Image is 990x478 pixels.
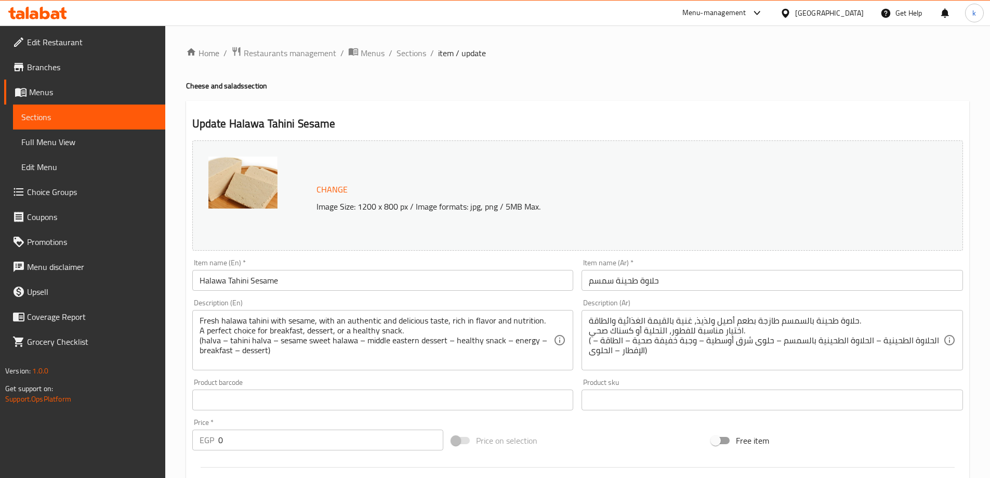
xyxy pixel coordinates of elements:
[27,311,157,323] span: Coverage Report
[21,161,157,173] span: Edit Menu
[438,47,486,59] span: item / update
[4,304,165,329] a: Coverage Report
[192,270,574,291] input: Enter name En
[361,47,385,59] span: Menus
[316,182,348,197] span: Change
[231,46,336,60] a: Restaurants management
[21,136,157,148] span: Full Menu View
[223,47,227,59] li: /
[218,430,444,450] input: Please enter price
[5,392,71,406] a: Support.OpsPlatform
[430,47,434,59] li: /
[13,105,165,130] a: Sections
[27,286,157,298] span: Upsell
[397,47,426,59] a: Sections
[27,211,157,223] span: Coupons
[192,390,574,410] input: Please enter product barcode
[5,382,53,395] span: Get support on:
[795,7,864,19] div: [GEOGRAPHIC_DATA]
[200,316,554,365] textarea: Fresh halawa tahini with sesame, with an authentic and delicious taste, rich in flavor and nutrit...
[27,61,157,73] span: Branches
[582,270,963,291] input: Enter name Ar
[4,204,165,229] a: Coupons
[5,364,31,378] span: Version:
[21,111,157,123] span: Sections
[200,434,214,446] p: EGP
[27,261,157,273] span: Menu disclaimer
[13,130,165,154] a: Full Menu View
[4,55,165,80] a: Branches
[348,46,385,60] a: Menus
[582,390,963,410] input: Please enter product sku
[4,279,165,304] a: Upsell
[27,36,157,48] span: Edit Restaurant
[27,335,157,348] span: Grocery Checklist
[340,47,344,59] li: /
[4,229,165,254] a: Promotions
[244,47,336,59] span: Restaurants management
[736,434,769,447] span: Free item
[972,7,976,19] span: k
[27,236,157,248] span: Promotions
[186,81,969,91] h4: Cheese and salads section
[208,157,278,209] img: mmw_638917277715312230
[4,179,165,204] a: Choice Groups
[312,200,866,213] p: Image Size: 1200 x 800 px / Image formats: jpg, png / 5MB Max.
[192,116,963,132] h2: Update Halawa Tahini Sesame
[13,154,165,179] a: Edit Menu
[186,47,219,59] a: Home
[4,329,165,354] a: Grocery Checklist
[4,80,165,105] a: Menus
[4,30,165,55] a: Edit Restaurant
[4,254,165,279] a: Menu disclaimer
[682,7,746,19] div: Menu-management
[27,186,157,198] span: Choice Groups
[32,364,48,378] span: 1.0.0
[312,179,352,200] button: Change
[589,316,943,365] textarea: حلاوة طحينة بالسمسم طازجة بطعم أصيل ولذيذ، غنية بالقيمة الغذائية والطاقة. اختيار مناسبة للفطور، ا...
[389,47,392,59] li: /
[476,434,537,447] span: Price on selection
[186,46,969,60] nav: breadcrumb
[29,86,157,98] span: Menus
